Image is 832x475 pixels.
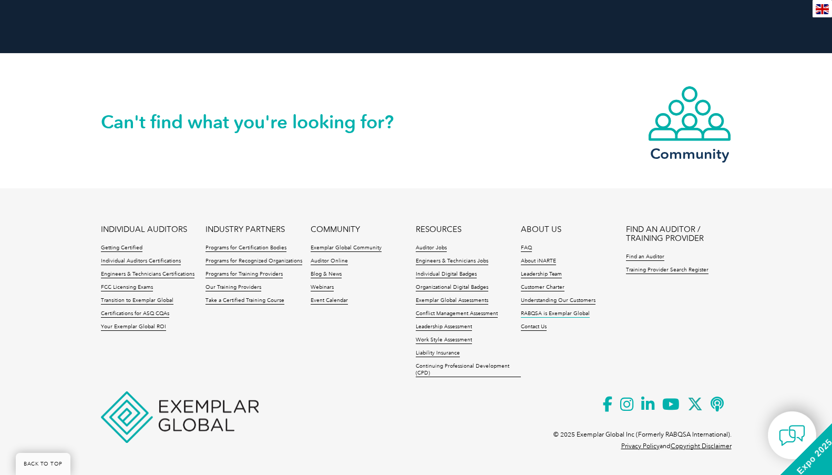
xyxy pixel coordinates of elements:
a: Understanding Our Customers [521,297,595,305]
a: Copyright Disclaimer [671,442,732,450]
a: Your Exemplar Global ROI [101,324,166,331]
a: Programs for Recognized Organizations [206,258,302,265]
a: FAQ [521,245,532,252]
a: Programs for Certification Bodies [206,245,286,252]
img: contact-chat.png [779,422,805,449]
p: and [621,440,732,452]
a: Leadership Assessment [416,324,472,331]
h2: Can't find what you're looking for? [101,114,416,130]
h3: Community [648,147,732,160]
a: FCC Licensing Exams [101,284,153,291]
a: Webinars [311,284,334,291]
a: Our Training Providers [206,284,261,291]
a: Programs for Training Providers [206,271,283,278]
a: INDUSTRY PARTNERS [206,225,285,234]
a: FIND AN AUDITOR / TRAINING PROVIDER [626,225,731,243]
img: en [816,4,829,14]
img: icon-community.webp [648,85,732,142]
a: Engineers & Technicians Jobs [416,258,488,265]
a: Conflict Management Assessment [416,310,498,318]
a: Event Calendar [311,297,348,305]
a: Continuing Professional Development (CPD) [416,363,521,377]
a: Liability Insurance [416,350,460,357]
a: Transition to Exemplar Global [101,297,173,305]
a: Exemplar Global Assessments [416,297,488,305]
a: Blog & News [311,271,342,278]
a: Exemplar Global Community [311,245,382,252]
a: RABQSA is Exemplar Global [521,310,590,318]
a: Find an Auditor [626,254,664,261]
a: Privacy Policy [621,442,660,450]
a: Organizational Digital Badges [416,284,488,291]
a: About iNARTE [521,258,556,265]
a: Work Style Assessment [416,337,472,344]
a: COMMUNITY [311,225,360,234]
a: Contact Us [521,324,547,331]
a: Getting Certified [101,245,142,252]
a: Community [648,85,732,160]
a: Auditor Online [311,258,348,265]
a: Training Provider Search Register [626,267,708,274]
a: ABOUT US [521,225,561,234]
a: Individual Auditors Certifications [101,258,181,265]
a: Take a Certified Training Course [206,297,284,305]
a: RESOURCES [416,225,461,234]
a: Certifications for ASQ CQAs [101,310,169,318]
a: Customer Charter [521,284,564,291]
a: Individual Digital Badges [416,271,477,278]
img: Exemplar Global [101,391,259,443]
a: Engineers & Technicians Certifications [101,271,194,278]
a: BACK TO TOP [16,453,70,475]
a: Auditor Jobs [416,245,447,252]
a: INDIVIDUAL AUDITORS [101,225,187,234]
a: Leadership Team [521,271,562,278]
p: © 2025 Exemplar Global Inc (Formerly RABQSA International). [553,429,732,440]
